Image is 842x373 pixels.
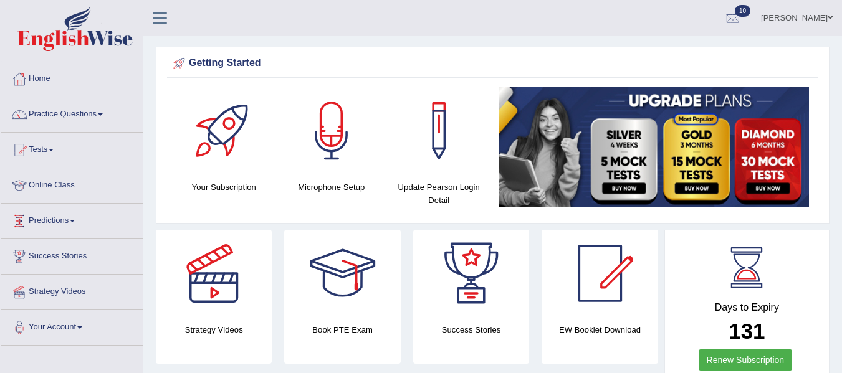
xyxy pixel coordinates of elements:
[1,168,143,199] a: Online Class
[542,323,658,336] h4: EW Booklet Download
[284,323,400,336] h4: Book PTE Exam
[1,310,143,341] a: Your Account
[729,319,765,343] b: 131
[284,181,380,194] h4: Microphone Setup
[176,181,272,194] h4: Your Subscription
[1,97,143,128] a: Practice Questions
[735,5,750,17] span: 10
[1,275,143,306] a: Strategy Videos
[679,302,815,313] h4: Days to Expiry
[156,323,272,336] h4: Strategy Videos
[1,204,143,235] a: Predictions
[170,54,815,73] div: Getting Started
[1,62,143,93] a: Home
[413,323,529,336] h4: Success Stories
[1,239,143,270] a: Success Stories
[699,349,793,371] a: Renew Subscription
[499,87,810,207] img: small5.jpg
[391,181,487,207] h4: Update Pearson Login Detail
[1,133,143,164] a: Tests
